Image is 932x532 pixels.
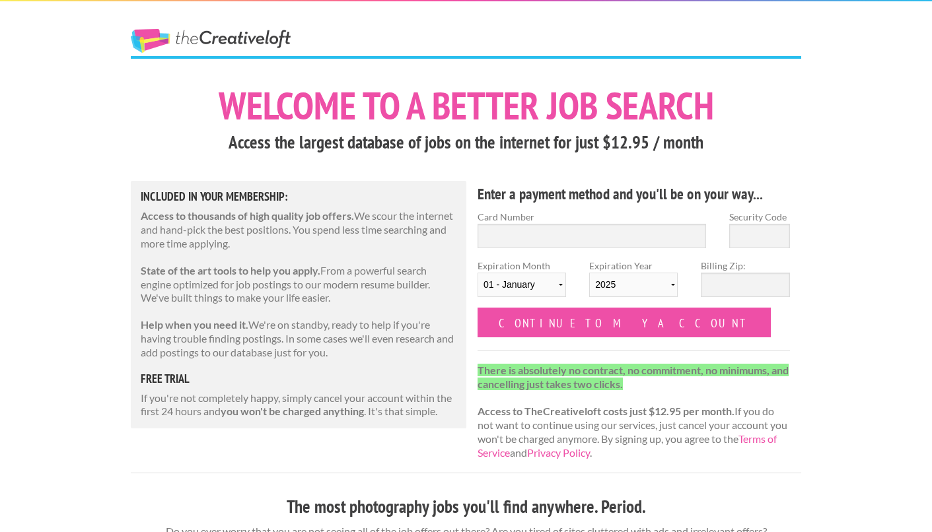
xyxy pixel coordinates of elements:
[131,130,801,155] h3: Access the largest database of jobs on the internet for just $12.95 / month
[141,318,248,331] strong: Help when you need it.
[221,405,364,417] strong: you won't be charged anything
[478,259,566,308] label: Expiration Month
[478,364,789,390] strong: There is absolutely no contract, no commitment, no minimums, and cancelling just takes two clicks.
[141,391,456,419] p: If you're not completely happy, simply cancel your account within the first 24 hours and . It's t...
[141,318,456,359] p: We're on standby, ready to help if you're having trouble finding postings. In some cases we'll ev...
[701,259,789,273] label: Billing Zip:
[478,364,790,460] p: If you do not want to continue using our services, just cancel your account you won't be charged ...
[589,273,678,297] select: Expiration Year
[478,432,777,459] a: Terms of Service
[478,210,706,224] label: Card Number
[141,264,456,305] p: From a powerful search engine optimized for job postings to our modern resume builder. We've buil...
[141,191,456,203] h5: Included in Your Membership:
[141,373,456,385] h5: free trial
[478,405,735,417] strong: Access to TheCreativeloft costs just $12.95 per month.
[729,210,790,224] label: Security Code
[527,446,590,459] a: Privacy Policy
[141,264,320,277] strong: State of the art tools to help you apply.
[589,259,678,308] label: Expiration Year
[131,29,291,53] a: The Creative Loft
[131,494,801,519] h3: The most photography jobs you'll find anywhere. Period.
[478,273,566,297] select: Expiration Month
[478,183,790,205] h4: Enter a payment method and you'll be on your way...
[478,308,771,337] input: Continue to my account
[141,209,354,222] strong: Access to thousands of high quality job offers.
[131,86,801,125] h1: Welcome to a better job search
[141,209,456,250] p: We scour the internet and hand-pick the best positions. You spend less time searching and more ti...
